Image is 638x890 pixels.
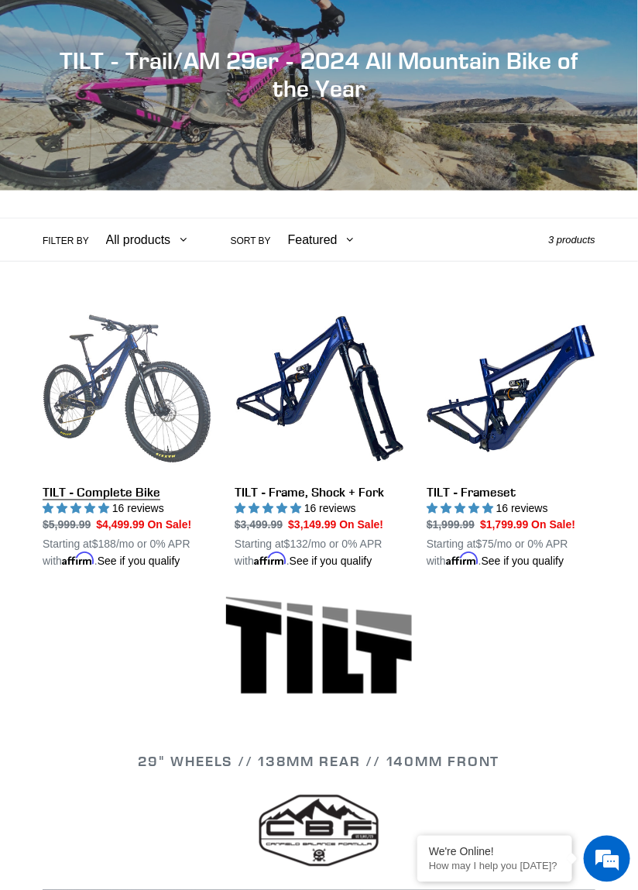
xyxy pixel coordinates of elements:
label: Filter by [43,234,89,248]
div: We're Online! [429,846,561,858]
span: 3 products [548,234,595,246]
label: Sort by [231,234,271,248]
p: How may I help you today? [429,861,561,872]
span: 29" WHEELS // 138mm REAR // 140mm FRONT [138,753,499,771]
span: TILT - Trail/AM 29er - 2024 All Mountain Bike of the Year [60,46,578,102]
